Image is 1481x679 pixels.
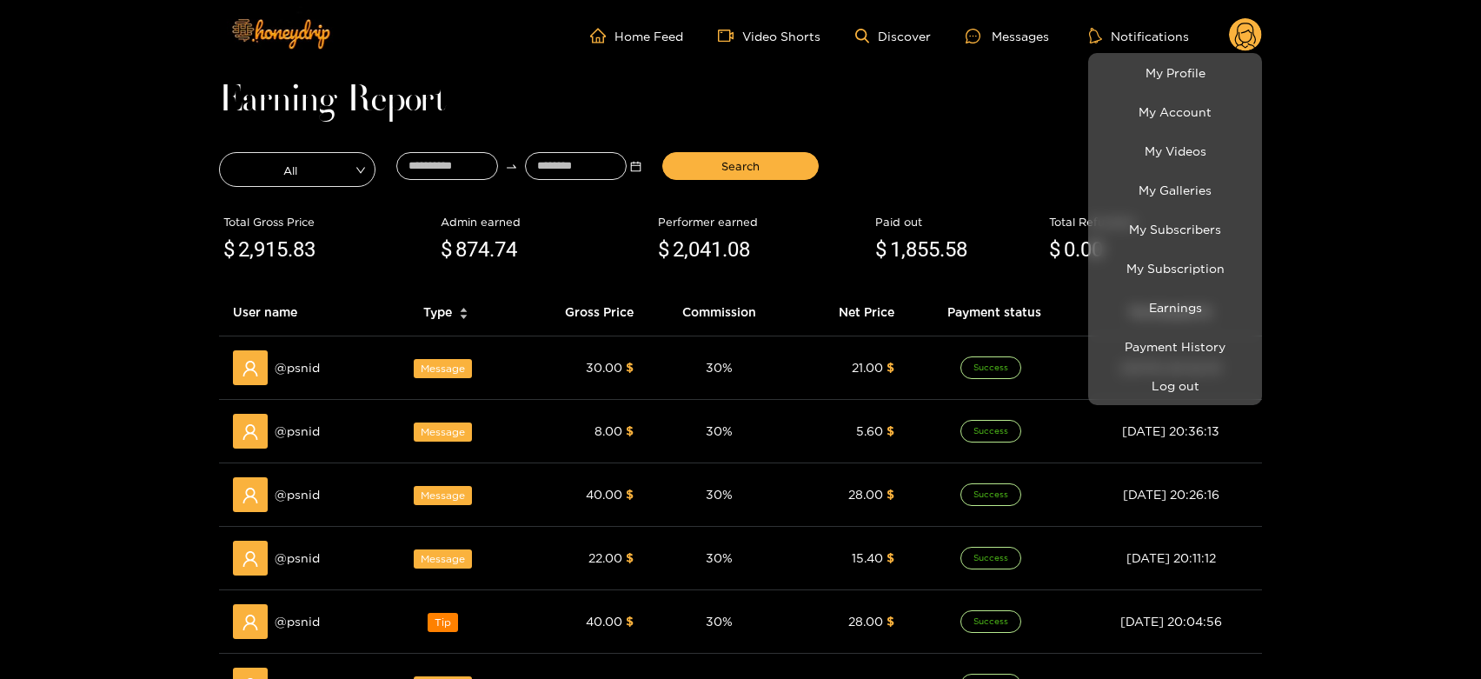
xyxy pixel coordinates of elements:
a: My Videos [1092,136,1258,166]
button: Log out [1092,370,1258,401]
a: My Subscribers [1092,214,1258,244]
a: My Galleries [1092,175,1258,205]
a: My Account [1092,97,1258,127]
a: Earnings [1092,292,1258,323]
a: My Profile [1092,57,1258,88]
a: Payment History [1092,331,1258,362]
a: My Subscription [1092,253,1258,283]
